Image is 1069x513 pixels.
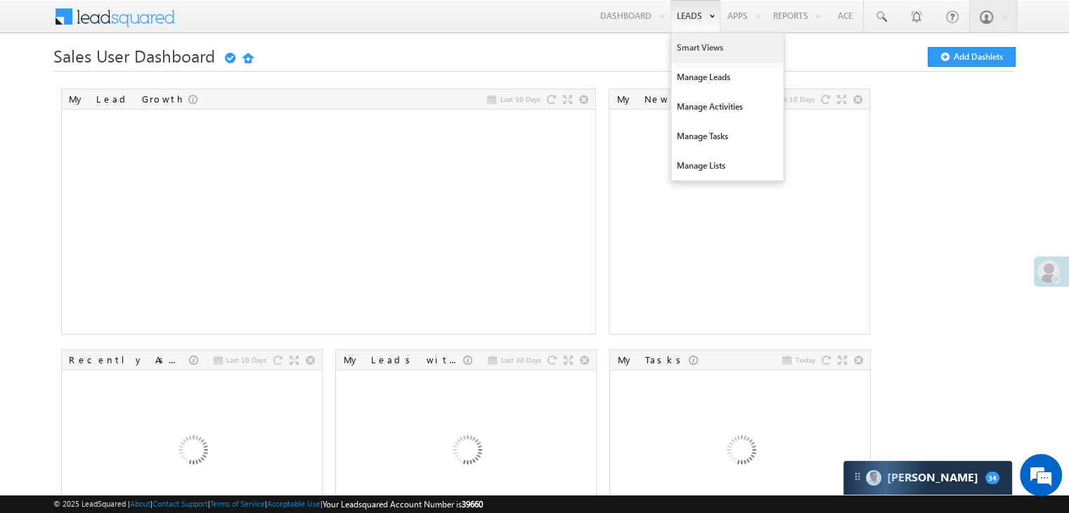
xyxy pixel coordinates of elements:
[774,93,814,105] span: Last 10 Days
[210,499,265,508] a: Terms of Service
[69,353,189,366] div: Recently Assigned Leads
[267,499,320,508] a: Acceptable Use
[671,92,784,122] a: Manage Activities
[617,353,689,366] div: My Tasks
[500,93,540,105] span: Last 30 Days
[53,498,483,511] span: © 2025 LeadSquared | | | | |
[671,63,784,92] a: Manage Leads
[153,499,208,508] a: Contact Support
[53,44,215,67] span: Sales User Dashboard
[985,472,999,484] span: 34
[226,353,266,366] span: Last 10 Days
[671,33,784,63] a: Smart Views
[843,460,1013,495] div: carter-dragCarter[PERSON_NAME]34
[323,499,483,509] span: Your Leadsquared Account Number is
[343,353,463,366] div: My Leads with Stage Change
[130,499,150,508] a: About
[928,47,1016,67] button: Add Dashlets
[671,151,784,181] a: Manage Lists
[795,353,815,366] span: Today
[852,471,863,482] img: carter-drag
[500,353,540,366] span: Last 30 Days
[616,93,727,105] div: My New Leads
[69,93,188,105] div: My Lead Growth
[462,499,483,509] span: 39660
[671,122,784,151] a: Manage Tasks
